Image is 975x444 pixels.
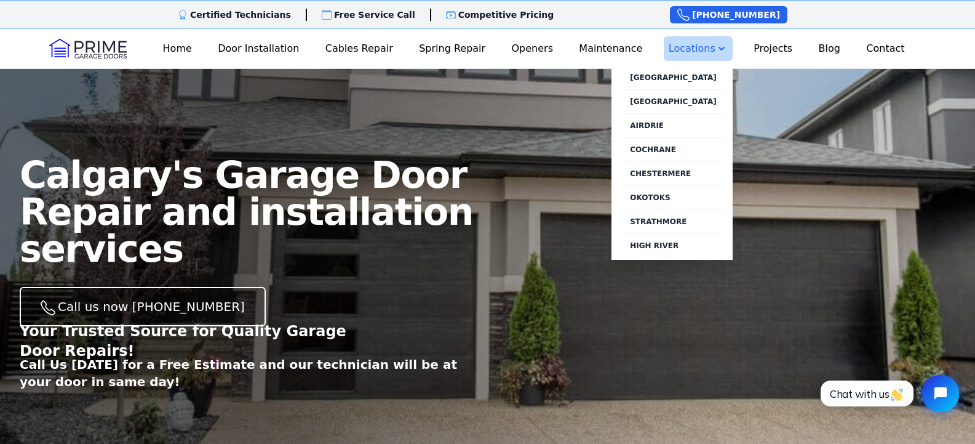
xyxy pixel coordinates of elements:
a: Maintenance [574,36,647,61]
button: Locations [664,36,733,61]
span: Calgary's Garage Door Repair and installation services [20,153,473,270]
a: Openers [506,36,558,61]
a: Spring Repair [414,36,490,61]
a: STRATHMORE [624,209,723,233]
a: Contact [861,36,909,61]
a: AIRDRIE [624,113,723,137]
p: Competitive Pricing [458,9,554,21]
iframe: Tidio Chat [807,365,969,422]
a: Projects [749,36,797,61]
a: Cables Repair [320,36,398,61]
a: Home [158,36,197,61]
p: Certified Technicians [190,9,291,21]
p: Your Trusted Source for Quality Garage Door Repairs! [20,321,374,361]
a: [GEOGRAPHIC_DATA] [624,89,723,113]
img: Logo [49,39,127,59]
a: OKOTOKS [624,185,723,209]
a: CHESTERMERE [624,161,723,185]
a: Call us now [PHONE_NUMBER] [20,287,266,326]
a: Blog [814,36,845,61]
a: Door Installation [213,36,304,61]
a: [GEOGRAPHIC_DATA] [624,66,723,89]
a: [PHONE_NUMBER] [670,6,787,23]
p: Call Us [DATE] for a Free Estimate and our technician will be at your door in same day! [20,356,488,390]
a: HIGH RIVER [624,233,723,257]
p: Free Service Call [334,9,415,21]
a: COCHRANE [624,137,723,161]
